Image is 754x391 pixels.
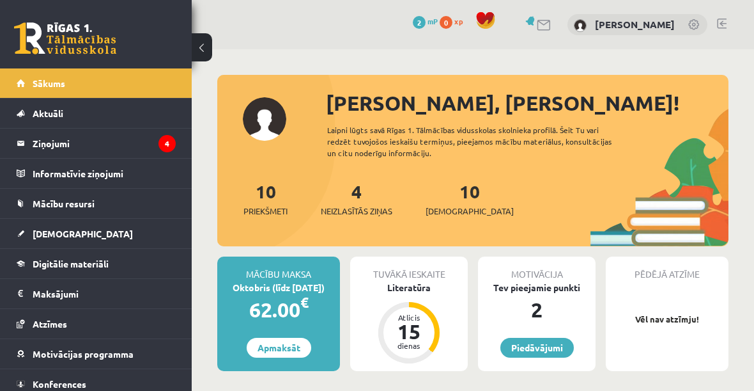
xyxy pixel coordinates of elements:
[243,180,288,218] a: 10Priekšmeti
[17,309,176,339] a: Atzīmes
[17,189,176,218] a: Mācību resursi
[426,180,514,218] a: 10[DEMOGRAPHIC_DATA]
[17,339,176,369] a: Motivācijas programma
[350,281,468,365] a: Literatūra Atlicis 15 dienas
[390,321,428,342] div: 15
[321,180,392,218] a: 4Neizlasītās ziņas
[33,77,65,89] span: Sākums
[326,88,728,118] div: [PERSON_NAME], [PERSON_NAME]!
[17,129,176,158] a: Ziņojumi4
[33,279,176,308] legend: Maksājumi
[33,318,67,330] span: Atzīmes
[14,22,116,54] a: Rīgas 1. Tālmācības vidusskola
[390,314,428,321] div: Atlicis
[454,16,463,26] span: xp
[217,257,340,281] div: Mācību maksa
[413,16,438,26] a: 2 mP
[17,68,176,98] a: Sākums
[17,219,176,248] a: [DEMOGRAPHIC_DATA]
[574,19,587,32] img: Linda Bremze
[390,342,428,349] div: dienas
[158,135,176,152] i: 4
[612,313,722,326] p: Vēl nav atzīmju!
[33,348,134,360] span: Motivācijas programma
[17,249,176,278] a: Digitālie materiāli
[440,16,469,26] a: 0 xp
[17,159,176,188] a: Informatīvie ziņojumi
[33,198,95,209] span: Mācību resursi
[478,257,596,281] div: Motivācija
[478,281,596,294] div: Tev pieejamie punkti
[500,338,574,358] a: Piedāvājumi
[33,108,63,119] span: Aktuāli
[300,293,309,312] span: €
[413,16,426,29] span: 2
[33,129,176,158] legend: Ziņojumi
[427,16,438,26] span: mP
[440,16,452,29] span: 0
[606,257,728,281] div: Pēdējā atzīme
[243,205,288,218] span: Priekšmeti
[426,205,514,218] span: [DEMOGRAPHIC_DATA]
[217,281,340,294] div: Oktobris (līdz [DATE])
[327,124,634,159] div: Laipni lūgts savā Rīgas 1. Tālmācības vidusskolas skolnieka profilā. Šeit Tu vari redzēt tuvojošo...
[17,279,176,308] a: Maksājumi
[321,205,392,218] span: Neizlasītās ziņas
[350,257,468,281] div: Tuvākā ieskaite
[595,18,675,31] a: [PERSON_NAME]
[478,294,596,325] div: 2
[350,281,468,294] div: Literatūra
[33,159,176,188] legend: Informatīvie ziņojumi
[247,338,311,358] a: Apmaksāt
[33,228,133,239] span: [DEMOGRAPHIC_DATA]
[33,258,109,269] span: Digitālie materiāli
[17,99,176,128] a: Aktuāli
[33,378,86,390] span: Konferences
[217,294,340,325] div: 62.00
